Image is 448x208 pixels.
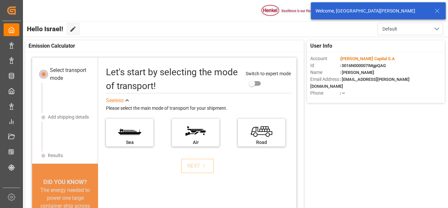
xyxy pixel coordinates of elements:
div: Please select the main mode of transport for your shipment. [106,104,292,112]
span: Emission Calculator [29,42,75,50]
div: Add shipping details [48,114,89,121]
span: Default [382,26,397,33]
span: Name [310,69,340,76]
div: Let's start by selecting the mode of transport! [106,65,239,93]
button: NEXT [181,159,214,173]
span: Email Address [310,76,340,83]
div: Results [48,152,63,159]
span: : [EMAIL_ADDRESS][PERSON_NAME][DOMAIN_NAME] [310,77,410,89]
button: open menu [377,23,443,35]
div: NEXT [187,162,207,170]
span: : — [340,91,345,96]
span: [PERSON_NAME] Capital S.A [341,56,395,61]
span: User Info [310,42,332,50]
div: Welcome, [GEOGRAPHIC_DATA][PERSON_NAME] [316,8,428,14]
div: Select transport mode [50,66,93,82]
div: See less [106,97,124,104]
div: DID YOU KNOW? [32,177,98,186]
span: : Shipper [340,98,356,103]
div: Air [175,139,216,146]
span: : [340,56,395,61]
span: Account [310,55,340,62]
span: Hello Israel! [27,23,63,35]
img: Henkel%20logo.jpg_1689854090.jpg [261,5,316,16]
span: Account Type [310,97,340,104]
div: Road [241,139,282,146]
span: Phone [310,90,340,97]
span: : [PERSON_NAME] [340,70,374,75]
span: Id [310,62,340,69]
div: Sea [109,139,150,146]
span: : 0016N000007IMgpQAG [340,63,386,68]
span: Switch to expert mode [246,71,291,76]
